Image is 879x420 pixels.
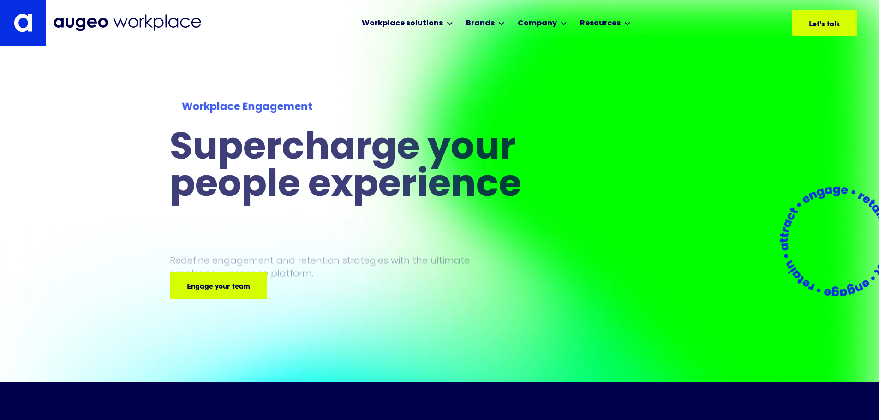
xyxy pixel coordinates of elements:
[181,100,556,115] div: Workplace Engagement
[170,254,487,280] p: Redefine engagement and retention strategies with the ultimate employee experience platform.
[54,14,201,31] img: Augeo Workplace business unit full logo in mignight blue.
[792,10,857,36] a: Let's talk
[170,272,267,299] a: Engage your team
[518,18,557,29] div: Company
[170,130,568,205] h1: Supercharge your people experience
[466,18,495,29] div: Brands
[14,13,32,32] img: Augeo's "a" monogram decorative logo in white.
[362,18,443,29] div: Workplace solutions
[580,18,621,29] div: Resources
